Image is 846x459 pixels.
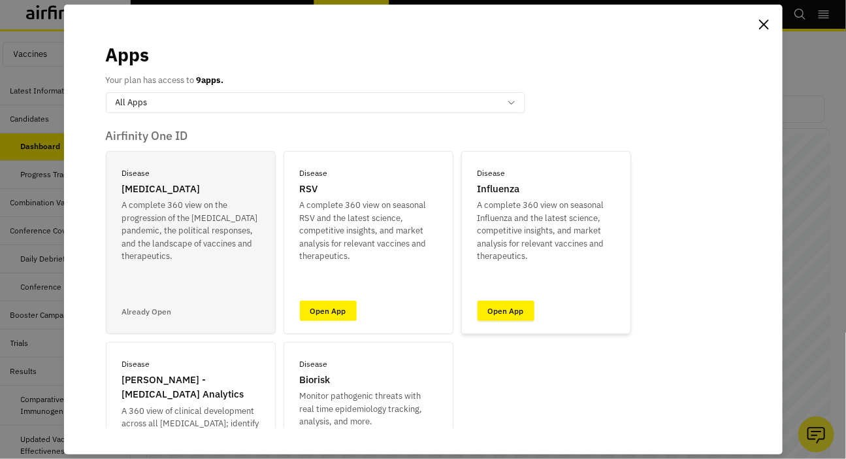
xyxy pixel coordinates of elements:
p: Influenza [478,182,520,197]
p: A complete 360 view on the progression of the [MEDICAL_DATA] pandemic, the political responses, a... [122,199,259,263]
button: Close [754,14,775,35]
a: Open App [478,301,534,321]
p: Disease [300,358,328,370]
p: All Apps [116,96,148,109]
p: Already Open [122,306,172,318]
p: Disease [478,167,506,179]
a: Open App [300,301,357,321]
p: Disease [300,167,328,179]
p: Disease [122,167,150,179]
p: [MEDICAL_DATA] [122,182,201,197]
b: 9 apps. [197,75,224,86]
p: Biorisk [300,373,331,388]
p: A complete 360 view on seasonal RSV and the latest science, competitive insights, and market anal... [300,199,437,263]
p: A complete 360 view on seasonal Influenza and the latest science, competitive insights, and marke... [478,199,615,263]
p: Monitor pathogenic threats with real time epidemiology tracking, analysis, and more. [300,390,437,428]
p: RSV [300,182,318,197]
p: Your plan has access to [106,74,224,87]
p: [PERSON_NAME] - [MEDICAL_DATA] Analytics [122,373,259,402]
p: Disease [122,358,150,370]
p: Apps [106,41,150,69]
p: Airfinity One ID [106,129,741,143]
